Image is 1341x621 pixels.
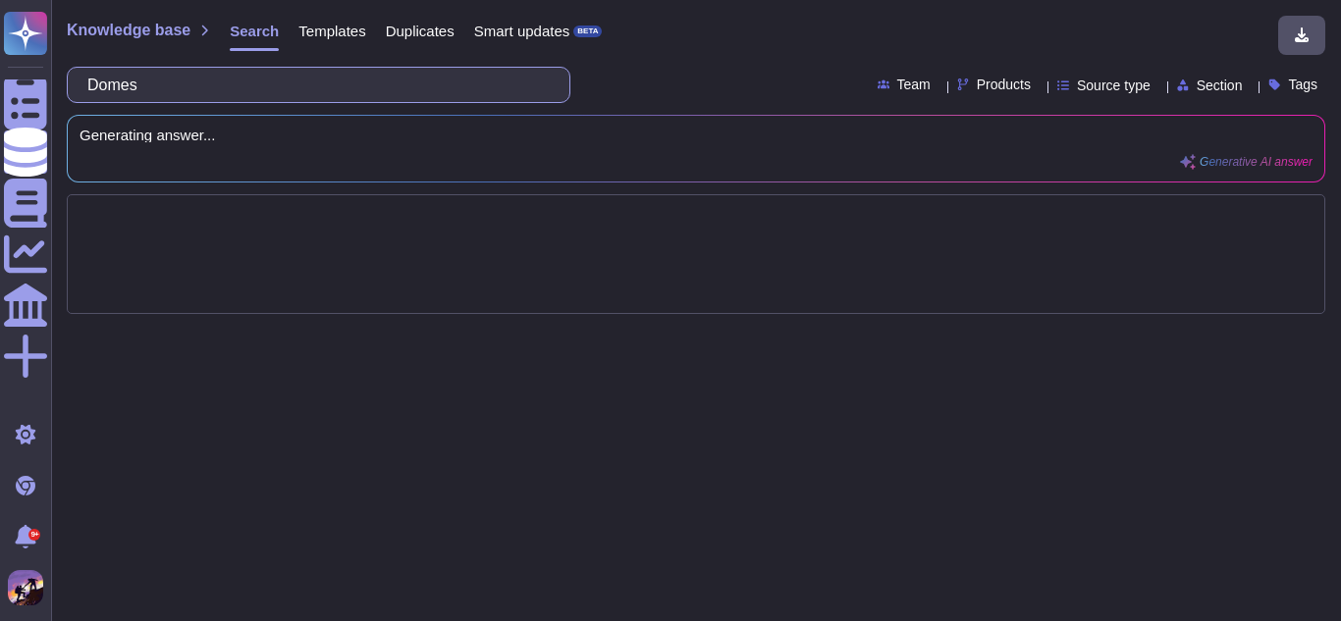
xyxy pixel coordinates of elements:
[1288,78,1317,91] span: Tags
[1200,156,1313,168] span: Generative AI answer
[897,78,931,91] span: Team
[230,24,279,38] span: Search
[80,128,1313,142] span: Generating answer...
[1077,78,1151,92] span: Source type
[1197,78,1243,92] span: Section
[28,529,40,541] div: 9+
[977,78,1031,91] span: Products
[8,570,43,605] img: user
[386,24,455,38] span: Duplicates
[573,26,602,37] div: BETA
[474,24,570,38] span: Smart updates
[4,566,57,609] button: user
[298,24,365,38] span: Templates
[67,23,190,38] span: Knowledge base
[78,68,550,102] input: Search a question or template...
